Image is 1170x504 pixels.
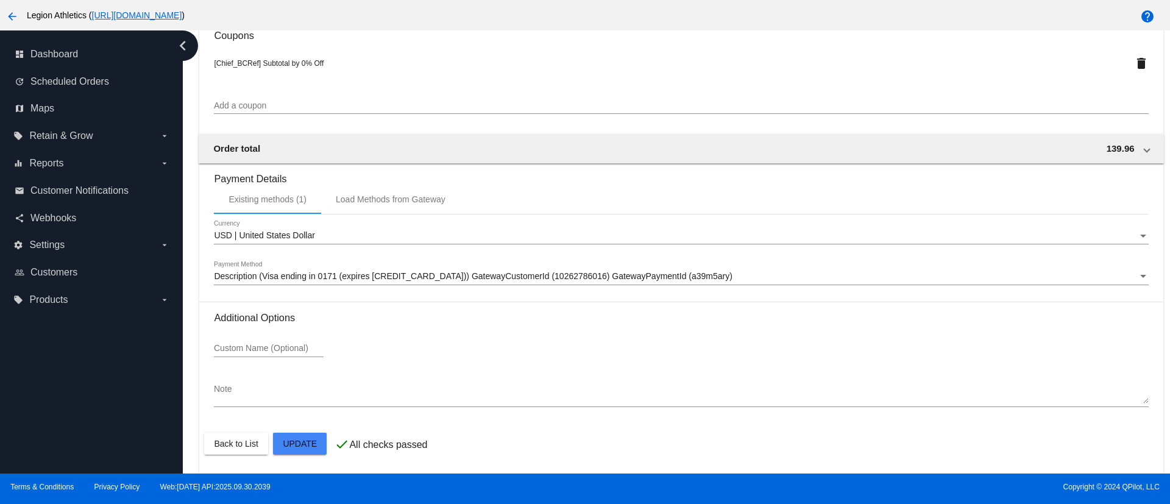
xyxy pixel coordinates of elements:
span: Settings [29,240,65,250]
i: map [15,104,24,113]
span: Dashboard [30,49,78,60]
span: Webhooks [30,213,76,224]
button: Update [273,433,327,455]
i: arrow_drop_down [160,295,169,305]
span: Customers [30,267,77,278]
i: share [15,213,24,223]
span: [Chief_BCRef] Subtotal by 0% Off [214,59,324,68]
a: map Maps [15,99,169,118]
a: Web:[DATE] API:2025.09.30.2039 [160,483,271,491]
span: Products [29,294,68,305]
div: Existing methods (1) [229,194,307,204]
i: people_outline [15,268,24,277]
i: local_offer [13,131,23,141]
i: arrow_drop_down [160,158,169,168]
mat-icon: delete [1134,56,1149,71]
span: Retain & Grow [29,130,93,141]
span: Customer Notifications [30,185,129,196]
span: Legion Athletics ( ) [27,10,185,20]
i: update [15,77,24,87]
a: [URL][DOMAIN_NAME] [92,10,182,20]
i: settings [13,240,23,250]
h3: Payment Details [214,164,1148,185]
mat-icon: check [335,437,349,452]
mat-select: Payment Method [214,272,1148,282]
span: Description (Visa ending in 0171 (expires [CREDIT_CARD_DATA])) GatewayCustomerId (10262786016) Ga... [214,271,732,281]
span: 139.96 [1107,143,1135,154]
button: Back to List [204,433,268,455]
i: equalizer [13,158,23,168]
h3: Additional Options [214,312,1148,324]
i: local_offer [13,295,23,305]
span: Back to List [214,439,258,449]
i: arrow_drop_down [160,240,169,250]
mat-select: Currency [214,231,1148,241]
mat-icon: help [1140,9,1155,24]
mat-expansion-panel-header: Order total 139.96 [199,134,1163,163]
a: Privacy Policy [94,483,140,491]
a: email Customer Notifications [15,181,169,201]
span: Update [283,439,317,449]
input: Add a coupon [214,101,1148,111]
h3: Coupons [214,21,1148,41]
a: update Scheduled Orders [15,72,169,91]
i: arrow_drop_down [160,131,169,141]
span: Maps [30,103,54,114]
span: Copyright © 2024 QPilot, LLC [595,483,1160,491]
span: USD | United States Dollar [214,230,314,240]
span: Reports [29,158,63,169]
i: chevron_left [173,36,193,55]
div: Load Methods from Gateway [336,194,445,204]
i: dashboard [15,49,24,59]
a: Terms & Conditions [10,483,74,491]
i: email [15,186,24,196]
span: Scheduled Orders [30,76,109,87]
span: Order total [213,143,260,154]
a: share Webhooks [15,208,169,228]
mat-icon: arrow_back [5,9,19,24]
input: Custom Name (Optional) [214,344,324,353]
a: people_outline Customers [15,263,169,282]
a: dashboard Dashboard [15,44,169,64]
p: All checks passed [349,439,427,450]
